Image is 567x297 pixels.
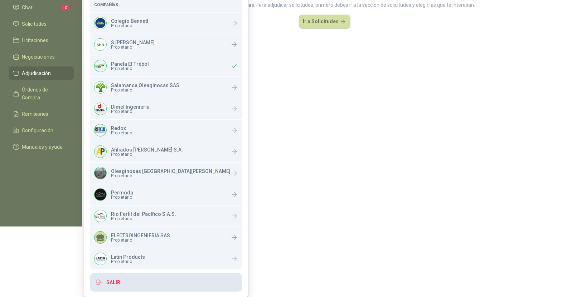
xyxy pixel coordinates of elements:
[22,86,67,102] span: Órdenes de Compra
[111,212,176,217] p: Rio Fertil del Pacífico S.A.S.
[111,88,179,92] span: Propietario
[111,104,150,109] p: Dimel Ingeniería
[22,69,51,77] span: Adjudicación
[111,147,183,152] p: Afiliados [PERSON_NAME] S.A.
[299,15,350,29] button: Ir a Solicitudes
[94,39,106,50] img: Company Logo
[111,195,133,199] span: Propietario
[90,273,242,292] button: Salir
[111,109,150,114] span: Propietario
[111,238,170,242] span: Propietario
[22,143,63,151] span: Manuales y ayuda
[9,34,74,47] a: Licitaciones
[111,126,132,131] p: Redox
[90,120,242,141] a: Company LogoRedoxPropietario
[9,50,74,64] a: Negociaciones
[111,259,145,264] span: Propietario
[94,189,106,201] img: Company Logo
[111,174,231,178] span: Propietario
[90,77,242,98] a: Company LogoSalamanca Oleaginosas SASPropietario
[90,248,242,269] a: Company LogoLatin ProductsPropietario
[111,24,148,28] span: Propietario
[62,5,69,10] span: 2
[9,1,74,14] a: Chat2
[111,40,155,45] p: S [PERSON_NAME]
[111,19,148,24] p: Colegio Bennett
[90,98,242,119] a: Company LogoDimel IngenieríaPropietario
[111,61,149,66] p: Panela El Trébol
[111,66,149,71] span: Propietario
[94,167,106,179] img: Company Logo
[94,60,106,72] img: Company Logo
[94,124,106,136] img: Company Logo
[9,17,74,31] a: Solicitudes
[94,253,106,265] img: Company Logo
[111,233,170,238] p: ELECTROINGENIERIA SAS
[9,66,74,80] a: Adjudicación
[22,36,49,44] span: Licitaciones
[94,1,238,8] h5: Compañías
[90,184,242,205] a: Company LogoPermodaPropietario
[111,217,176,221] span: Propietario
[22,20,47,28] span: Solicitudes
[111,152,183,157] span: Propietario
[111,45,155,49] span: Propietario
[94,81,106,93] img: Company Logo
[90,34,242,55] a: Company LogoS [PERSON_NAME]Propietario
[174,1,475,9] p: Para adjudicar solicitudes, primero debes ir a la sección de solicitudes y elegir las que te inte...
[111,83,179,88] p: Salamanca Oleaginosas SAS
[9,107,74,121] a: Remisiones
[111,131,132,135] span: Propietario
[94,103,106,115] img: Company Logo
[22,110,49,118] span: Remisiones
[9,140,74,154] a: Manuales y ayuda
[90,141,242,162] a: Company LogoAfiliados [PERSON_NAME] S.A.Propietario
[94,146,106,158] img: Company Logo
[111,254,145,259] p: Latin Products
[111,169,231,174] p: Oleaginosas [GEOGRAPHIC_DATA][PERSON_NAME]
[94,17,106,29] img: Company Logo
[90,206,242,227] a: Company LogoRio Fertil del Pacífico S.A.S.Propietario
[90,55,242,76] div: Company LogoPanela El TrébolPropietario
[9,124,74,137] a: Configuración
[90,227,242,248] a: ELECTROINGENIERIA SASPropietario
[94,210,106,222] img: Company Logo
[111,190,133,195] p: Permoda
[22,127,54,134] span: Configuración
[90,163,242,184] a: Company LogoOleaginosas [GEOGRAPHIC_DATA][PERSON_NAME]Propietario
[22,4,33,11] span: Chat
[90,13,242,34] a: Company LogoColegio BennettPropietario
[22,53,55,61] span: Negociaciones
[9,83,74,104] a: Órdenes de Compra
